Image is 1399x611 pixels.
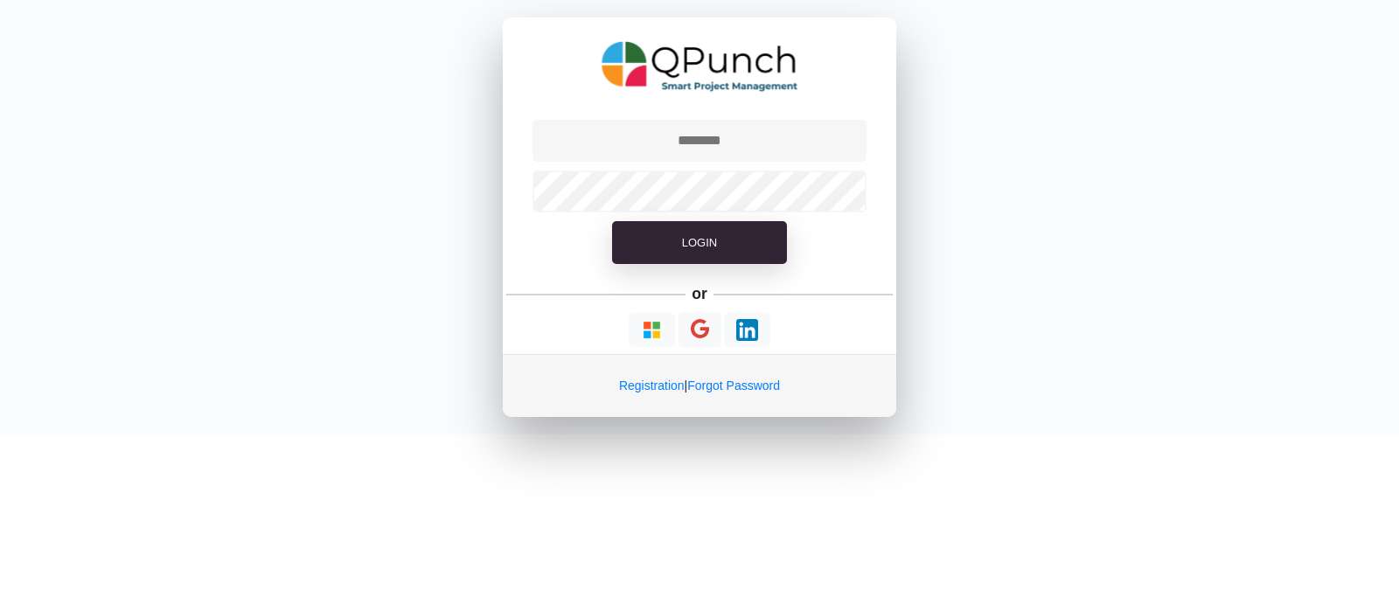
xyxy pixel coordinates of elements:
button: Continue With Microsoft Azure [629,313,675,347]
div: | [503,354,896,417]
span: Login [682,236,717,249]
button: Continue With LinkedIn [724,313,770,347]
a: Forgot Password [687,378,780,392]
button: Login [612,221,787,265]
img: Loading... [736,319,758,341]
button: Continue With Google [679,312,721,348]
a: Registration [619,378,685,392]
img: QPunch [602,35,798,98]
img: Loading... [641,319,663,341]
h5: or [689,281,711,306]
